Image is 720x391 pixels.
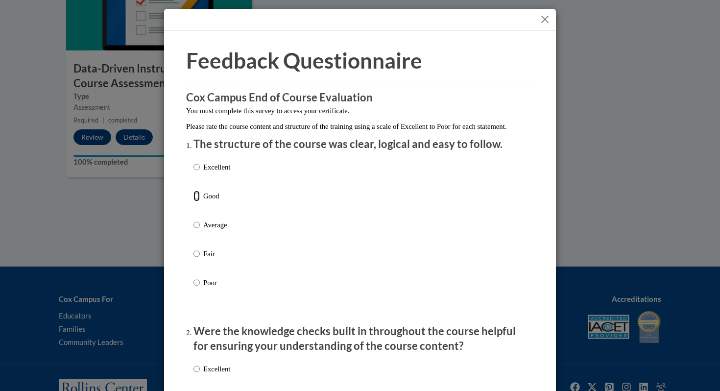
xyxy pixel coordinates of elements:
span: Feedback Questionnaire [186,48,422,73]
input: Excellent [193,364,200,374]
button: Close [539,13,551,25]
p: You must complete this survey to access your certificate. [186,105,534,116]
h3: Cox Campus End of Course Evaluation [186,90,534,105]
p: Were the knowledge checks built in throughout the course helpful for ensuring your understanding ... [193,324,527,354]
p: The structure of the course was clear, logical and easy to follow. [193,137,527,152]
p: Excellent [203,162,230,172]
p: Fair [203,248,230,259]
p: Please rate the course content and structure of the training using a scale of Excellent to Poor f... [186,121,534,132]
p: Average [203,220,230,230]
input: Average [193,220,200,230]
input: Poor [193,277,200,288]
p: Poor [203,277,230,288]
input: Good [193,191,200,201]
input: Excellent [193,162,200,172]
p: Excellent [203,364,230,374]
p: Good [203,191,230,201]
input: Fair [193,248,200,259]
